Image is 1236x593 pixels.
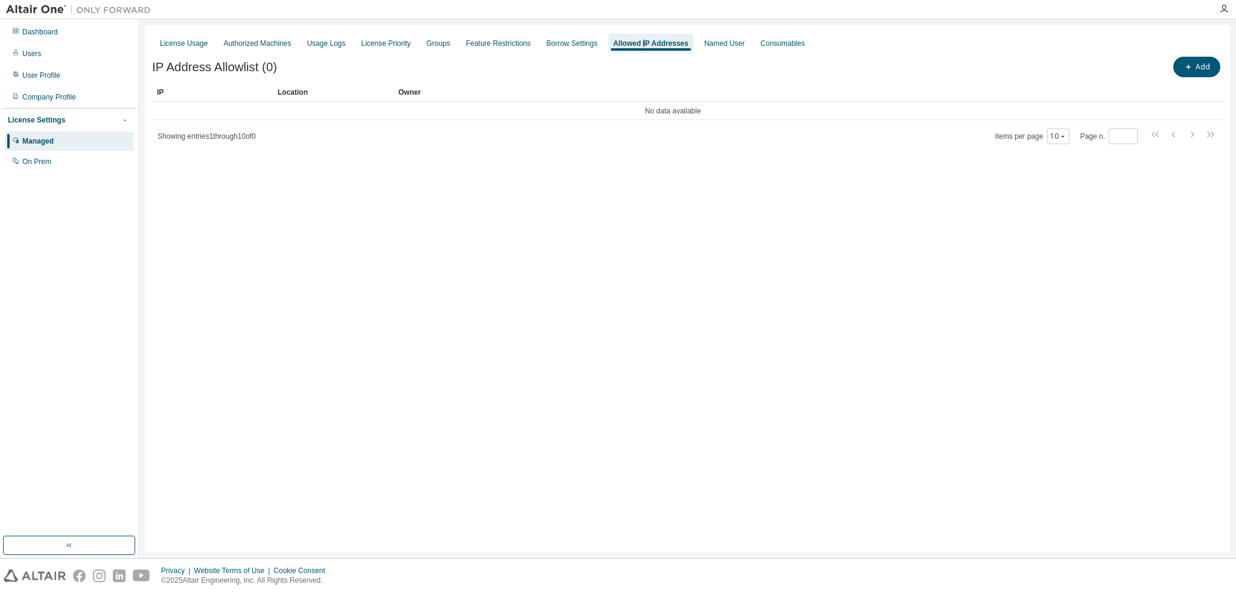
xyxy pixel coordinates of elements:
[1050,132,1066,141] button: 10
[22,27,58,37] div: Dashboard
[161,566,194,576] div: Privacy
[152,60,277,74] span: IP Address Allowlist (0)
[152,102,1194,120] td: No data available
[278,83,389,102] div: Location
[22,71,60,80] div: User Profile
[398,83,1189,102] div: Owner
[73,569,86,582] img: facebook.svg
[158,132,256,141] span: Showing entries 1 through 10 of 0
[704,39,745,48] div: Named User
[466,39,530,48] div: Feature Restrictions
[1080,128,1138,144] span: Page n.
[157,83,268,102] div: IP
[160,39,208,48] div: License Usage
[22,136,54,146] div: Managed
[760,39,804,48] div: Consumables
[113,569,126,582] img: linkedin.svg
[223,39,291,48] div: Authorized Machines
[93,569,106,582] img: instagram.svg
[194,566,273,576] div: Website Terms of Use
[22,157,51,166] div: On Prem
[307,39,345,48] div: Usage Logs
[362,39,411,48] div: License Priority
[22,92,76,102] div: Company Profile
[4,569,66,582] img: altair_logo.svg
[546,39,597,48] div: Borrow Settings
[6,4,157,16] img: Altair One
[427,39,450,48] div: Groups
[1173,57,1220,77] button: Add
[273,566,332,576] div: Cookie Consent
[133,569,150,582] img: youtube.svg
[22,49,41,59] div: Users
[995,128,1069,144] span: Items per page
[161,576,333,586] p: © 2025 Altair Engineering, Inc. All Rights Reserved.
[613,39,689,48] div: Allowed IP Addresses
[8,115,65,125] div: License Settings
